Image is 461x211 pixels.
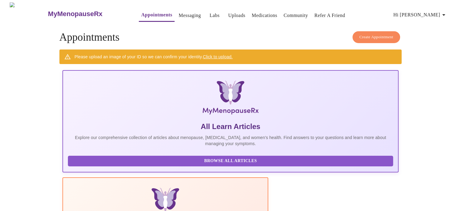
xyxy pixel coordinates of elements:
[352,31,400,43] button: Create Appointment
[68,158,395,163] a: Browse All Articles
[48,10,102,18] h3: MyMenopauseRx
[75,51,233,62] div: Please upload an image of your ID so we can confirm your identity.
[74,157,387,165] span: Browse All Articles
[209,11,219,20] a: Labs
[139,9,175,22] button: Appointments
[10,2,47,25] img: MyMenopauseRx Logo
[391,9,450,21] button: Hi [PERSON_NAME]
[312,9,348,22] button: Refer a Friend
[179,11,201,20] a: Messaging
[205,9,224,22] button: Labs
[141,11,172,19] a: Appointments
[59,31,402,43] h4: Appointments
[359,34,393,41] span: Create Appointment
[393,11,447,19] span: Hi [PERSON_NAME]
[284,11,308,20] a: Community
[281,9,311,22] button: Community
[68,156,393,166] button: Browse All Articles
[68,122,393,131] h5: All Learn Articles
[226,9,248,22] button: Uploads
[47,3,127,25] a: MyMenopauseRx
[176,9,203,22] button: Messaging
[228,11,246,20] a: Uploads
[203,54,232,59] a: Click to upload.
[249,9,279,22] button: Medications
[314,11,345,20] a: Refer a Friend
[252,11,277,20] a: Medications
[118,80,342,117] img: MyMenopauseRx Logo
[68,134,393,147] p: Explore our comprehensive collection of articles about menopause, [MEDICAL_DATA], and women's hea...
